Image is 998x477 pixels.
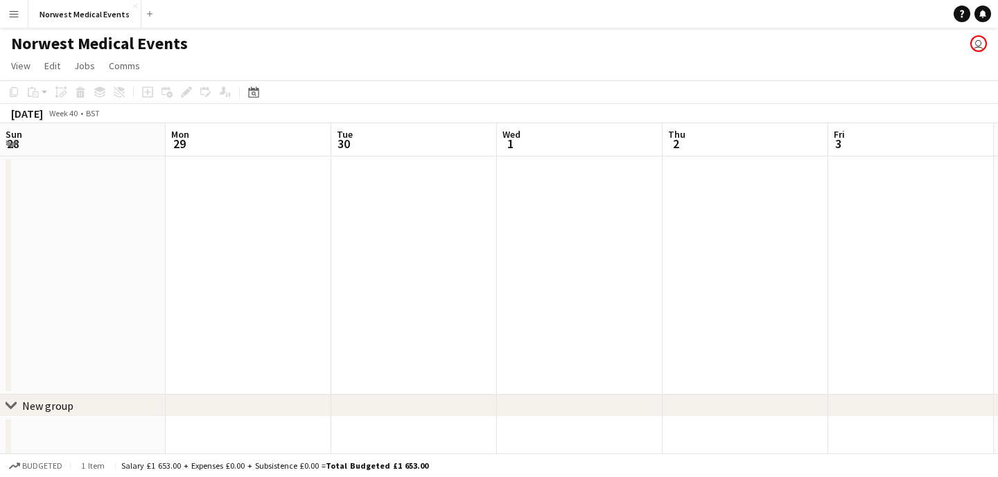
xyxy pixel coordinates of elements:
[22,461,62,471] span: Budgeted
[39,57,66,75] a: Edit
[74,60,95,72] span: Jobs
[6,57,36,75] a: View
[11,107,43,120] div: [DATE]
[832,136,845,152] span: 3
[970,35,987,52] app-user-avatar: Rory Murphy
[500,136,520,152] span: 1
[46,108,80,118] span: Week 40
[7,458,64,474] button: Budgeted
[6,128,22,141] span: Sun
[834,128,845,141] span: Fri
[169,136,189,152] span: 29
[668,128,685,141] span: Thu
[337,128,353,141] span: Tue
[86,108,100,118] div: BST
[171,128,189,141] span: Mon
[69,57,100,75] a: Jobs
[11,33,188,54] h1: Norwest Medical Events
[121,460,428,471] div: Salary £1 653.00 + Expenses £0.00 + Subsistence £0.00 =
[11,60,30,72] span: View
[22,399,73,413] div: New group
[103,57,146,75] a: Comms
[326,460,428,471] span: Total Budgeted £1 653.00
[3,136,22,152] span: 28
[28,1,141,28] button: Norwest Medical Events
[44,60,60,72] span: Edit
[109,60,140,72] span: Comms
[502,128,520,141] span: Wed
[666,136,685,152] span: 2
[76,460,110,471] span: 1 item
[335,136,353,152] span: 30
